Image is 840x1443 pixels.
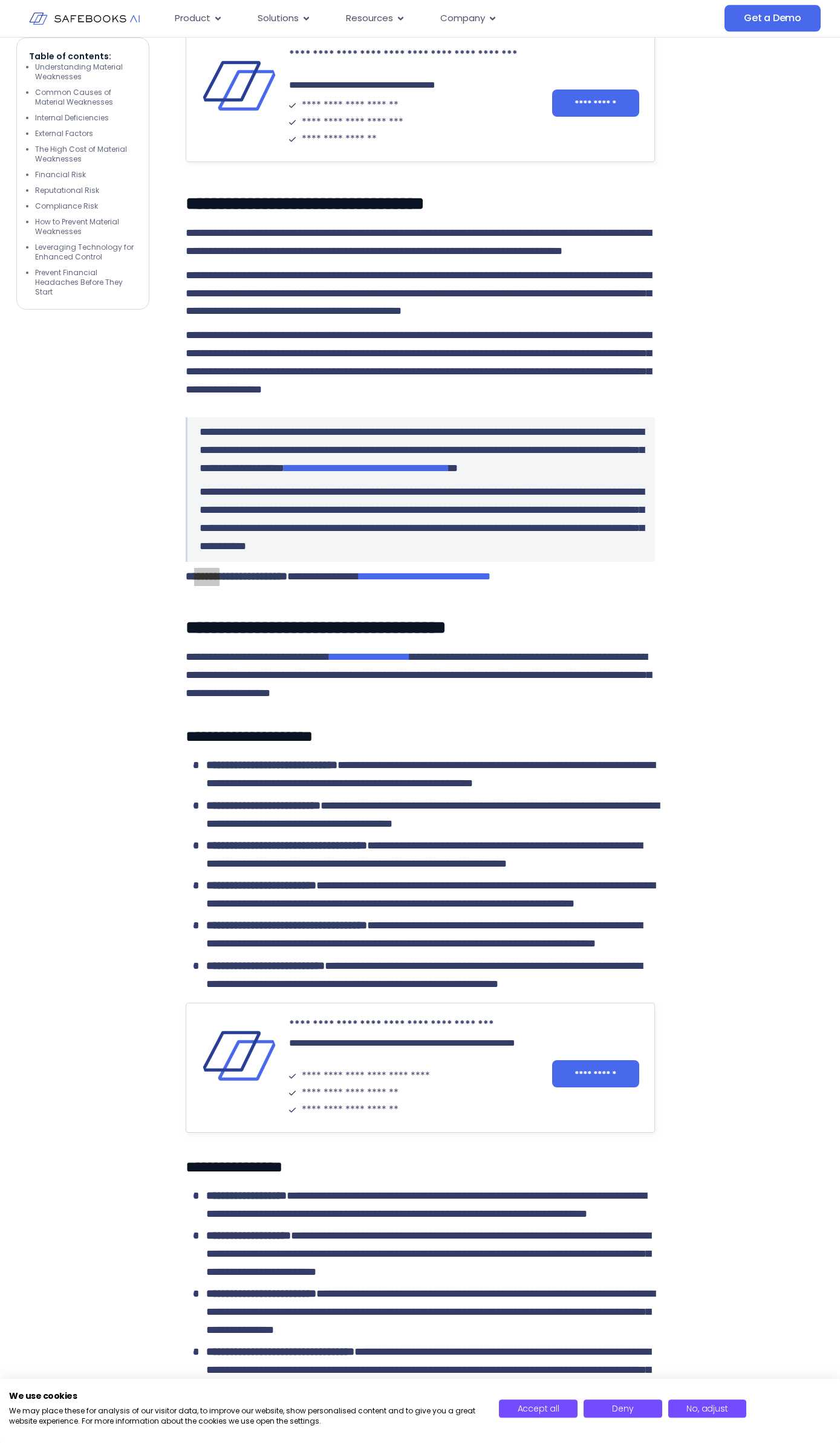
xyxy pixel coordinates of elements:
[9,1406,481,1427] p: We may place these for analysis of our visitor data, to improve our website, show personalised co...
[165,7,639,30] nav: Menu
[165,7,639,30] div: Menu Toggle
[346,11,393,25] span: Resources
[35,112,137,122] li: Internal Deficiencies
[612,1402,633,1415] span: Deny
[35,242,137,261] li: Leveraging Technology for Enhanced Control
[499,1399,578,1418] button: Accept all cookies
[35,87,137,106] li: Common Causes of Material Weaknesses
[258,11,299,25] span: Solutions
[35,169,137,179] li: Financial Risk
[35,217,137,236] li: How to Prevent Material Weaknesses
[686,1402,728,1415] span: No, adjust
[35,267,137,296] li: Prevent Financial Headaches Before They Start
[744,12,801,24] span: Get a Demo
[35,62,137,81] li: Understanding Material Weaknesses
[35,185,137,195] li: Reputational Risk
[584,1399,662,1418] button: Deny all cookies
[668,1399,747,1418] button: Adjust cookie preferences
[35,144,137,163] li: The High Cost of Material Weaknesses
[9,1390,481,1401] h2: We use cookies
[518,1402,559,1415] span: Accept all
[440,11,485,25] span: Company
[35,201,137,210] li: Compliance Risk
[724,5,821,31] a: Get a Demo
[175,11,210,25] span: Product
[35,128,137,138] li: External Factors
[29,50,137,62] p: Table of contents:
